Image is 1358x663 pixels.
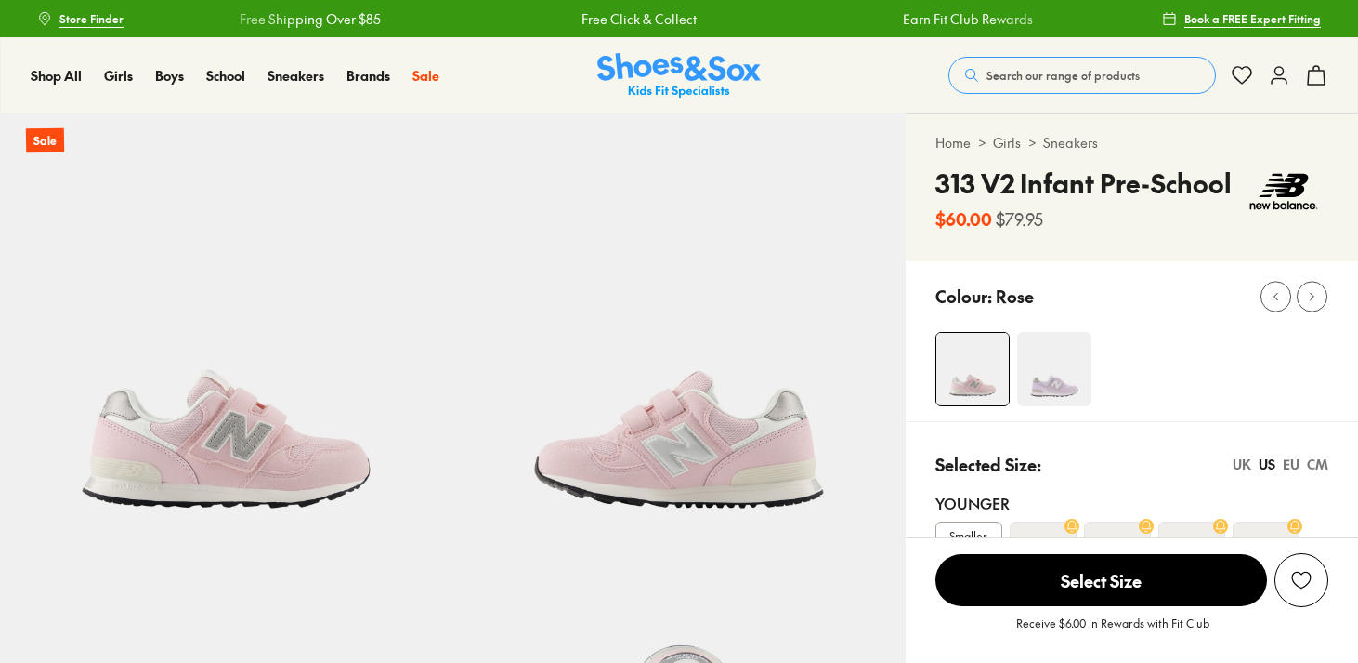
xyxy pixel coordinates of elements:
[1307,455,1328,474] div: CM
[935,164,1232,203] h4: 313 V2 Infant Pre-School
[59,10,124,27] span: Store Finder
[268,66,324,86] a: Sneakers
[1181,533,1202,555] s: 013
[935,284,992,309] p: Colour:
[935,554,1267,606] span: Select Size
[1233,455,1251,474] div: UK
[993,133,1021,152] a: Girls
[935,492,1328,514] div: Younger
[996,284,1034,309] p: Rose
[206,66,245,86] a: School
[26,128,64,153] p: Sale
[31,66,82,86] a: Shop All
[935,452,1041,477] p: Selected Size:
[1184,10,1321,27] span: Book a FREE Expert Fitting
[1034,533,1052,555] s: 011
[104,66,133,86] a: Girls
[346,66,390,86] a: Brands
[935,133,971,152] a: Home
[37,2,124,35] a: Store Finder
[155,66,184,86] a: Boys
[935,133,1328,152] div: > >
[996,206,1043,232] s: $79.95
[1016,615,1209,648] p: Receive $6.00 in Rewards with Fit Club
[1274,553,1328,607] button: Add to Wishlist
[903,9,1033,29] a: Earn Fit Club Rewards
[1017,332,1091,406] img: 4-551748_1
[597,53,761,99] img: SNS_Logo_Responsive.svg
[1283,455,1299,474] div: EU
[1043,133,1098,152] a: Sneakers
[986,67,1140,84] span: Search our range of products
[1263,533,1268,555] s: 1
[948,57,1216,94] button: Search our range of products
[240,9,381,29] a: Free Shipping Over $85
[1259,455,1275,474] div: US
[581,9,697,29] a: Free Click & Collect
[597,53,761,99] a: Shoes & Sox
[936,333,1009,405] img: 4-525383_1
[1239,164,1328,219] img: Vendor logo
[412,66,439,86] a: Sale
[452,113,905,566] img: 5-525384_1
[1162,2,1321,35] a: Book a FREE Expert Fitting
[936,527,1001,561] span: Smaller Sizes
[1106,533,1128,555] s: 012
[935,206,992,232] b: $60.00
[935,553,1267,607] button: Select Size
